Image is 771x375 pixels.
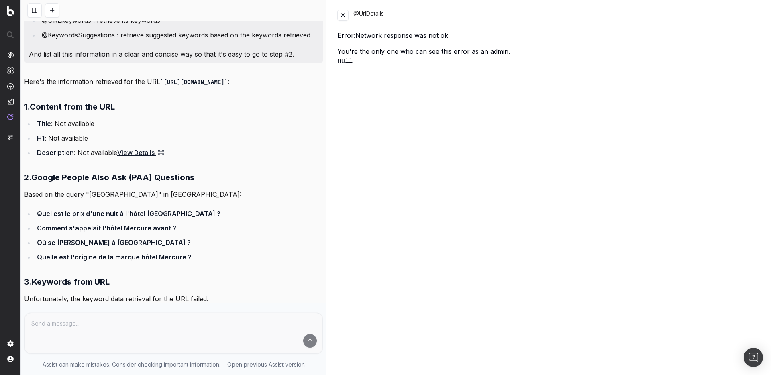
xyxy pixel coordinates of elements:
p: And list all this information in a clear and concise way so that it's easy to go to step #2. [29,49,318,60]
div: @UrlDetails [353,10,761,21]
h3: 3. [24,275,323,288]
pre: null [337,56,761,66]
a: View Details [117,147,164,158]
img: Assist [7,114,14,120]
strong: H1 [37,134,45,142]
li: : Not available [35,118,323,129]
p: Unfortunately, the keyword data retrieval for the URL failed. [24,293,323,304]
img: Switch project [8,135,13,140]
strong: Où se [PERSON_NAME] à [GEOGRAPHIC_DATA] ? [37,238,191,247]
p: Based on the query "[GEOGRAPHIC_DATA]" in [GEOGRAPHIC_DATA]: [24,189,323,200]
p: Assist can make mistakes. Consider checking important information. [43,361,220,369]
img: Botify logo [7,6,14,16]
strong: Quelle est l'origine de la marque hôtel Mercure ? [37,253,192,261]
code: [URL][DOMAIN_NAME] [160,79,228,86]
strong: Title [37,120,51,128]
strong: Quel est le prix d'une nuit à l'hôtel [GEOGRAPHIC_DATA] ? [37,210,220,218]
li: @KeywordsSuggestions : retrieve suggested keywords based on the keywords retrieved [39,29,318,41]
div: Open Intercom Messenger [744,348,763,367]
div: Error: Network response was not ok [337,31,761,40]
div: You're the only one who can see this error as an admin. [337,47,761,66]
strong: Content from the URL [30,102,115,112]
li: : Not available [35,132,323,144]
strong: Description [37,149,74,157]
strong: Keywords from URL [32,277,110,287]
a: Open previous Assist version [227,361,305,369]
strong: Google People Also Ask (PAA) Questions [31,173,194,182]
img: Activation [7,83,14,90]
strong: Comment s'appelait l'hôtel Mercure avant ? [37,224,176,232]
img: Analytics [7,52,14,58]
img: My account [7,356,14,362]
p: Here's the information retrieved for the URL : [24,76,323,88]
h3: 1. [24,100,323,113]
img: Intelligence [7,67,14,74]
li: : Not available [35,147,323,158]
h3: 2. [24,171,323,184]
img: Studio [7,98,14,105]
img: Setting [7,340,14,347]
